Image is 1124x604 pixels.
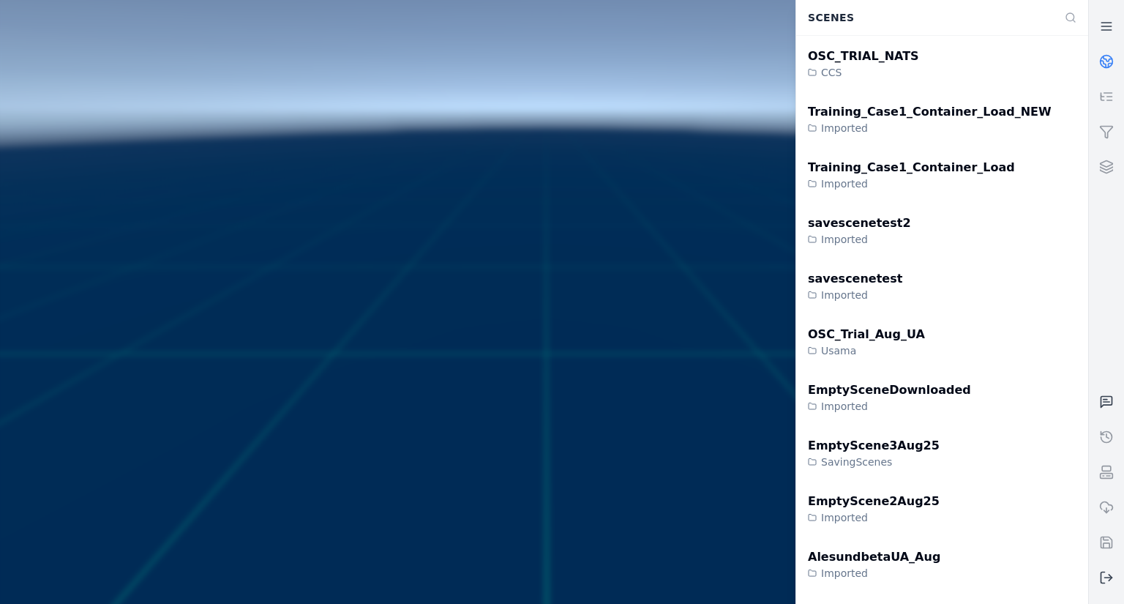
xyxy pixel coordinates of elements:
[808,65,919,80] div: CCS
[808,326,925,343] div: OSC_Trial_Aug_UA
[808,288,902,302] div: Imported
[808,455,940,469] div: SavingScenes
[808,103,1052,121] div: Training_Case1_Container_Load_NEW
[808,215,911,232] div: savescenetest2
[799,4,1056,31] div: Scenes
[808,566,940,581] div: Imported
[808,270,902,288] div: savescenetest
[808,548,940,566] div: AlesundbetaUA_Aug
[808,437,940,455] div: EmptyScene3Aug25
[808,381,971,399] div: EmptySceneDownloaded
[808,176,1015,191] div: Imported
[808,121,1052,135] div: Imported
[808,48,919,65] div: OSC_TRIAL_NATS
[808,493,940,510] div: EmptyScene2Aug25
[808,399,971,414] div: Imported
[808,510,940,525] div: Imported
[808,343,925,358] div: Usama
[808,232,911,247] div: Imported
[808,159,1015,176] div: Training_Case1_Container_Load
